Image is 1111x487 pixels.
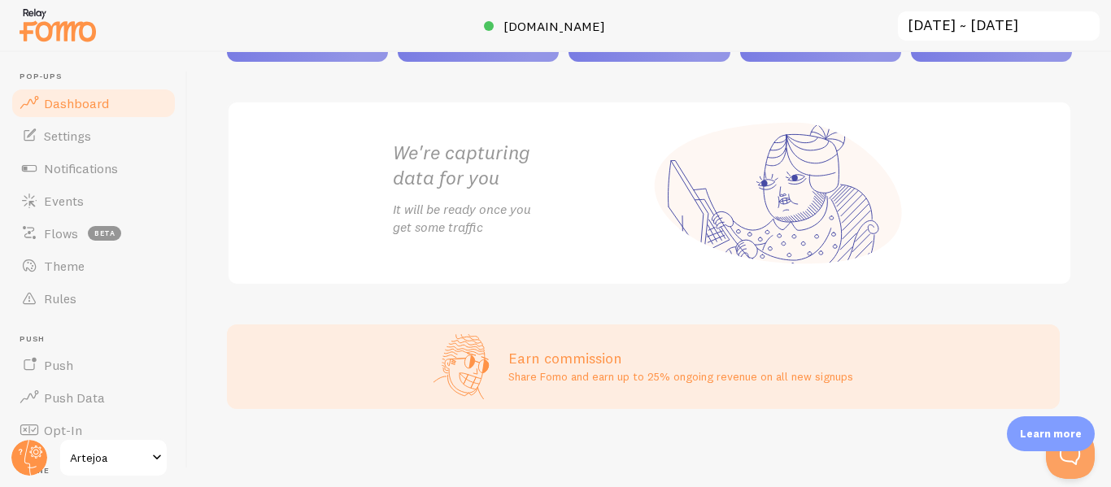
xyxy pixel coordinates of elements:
[88,226,121,241] span: beta
[10,152,177,185] a: Notifications
[44,357,73,373] span: Push
[508,368,853,385] p: Share Fomo and earn up to 25% ongoing revenue on all new signups
[508,349,853,367] h3: Earn commission
[10,217,177,250] a: Flows beta
[10,282,177,315] a: Rules
[10,87,177,120] a: Dashboard
[10,349,177,381] a: Push
[44,95,109,111] span: Dashboard
[10,381,177,414] a: Push Data
[10,250,177,282] a: Theme
[10,185,177,217] a: Events
[59,438,168,477] a: Artejoa
[44,422,82,438] span: Opt-In
[44,389,105,406] span: Push Data
[393,200,650,237] p: It will be ready once you get some traffic
[44,128,91,144] span: Settings
[44,225,78,241] span: Flows
[17,4,98,46] img: fomo-relay-logo-orange.svg
[1007,416,1095,451] div: Learn more
[44,160,118,176] span: Notifications
[393,140,650,190] h2: We're capturing data for you
[10,414,177,446] a: Opt-In
[1020,426,1082,441] p: Learn more
[1046,430,1095,479] iframe: Help Scout Beacon - Open
[70,448,147,467] span: Artejoa
[44,290,76,307] span: Rules
[20,72,177,82] span: Pop-ups
[10,120,177,152] a: Settings
[20,334,177,345] span: Push
[44,193,84,209] span: Events
[44,258,85,274] span: Theme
